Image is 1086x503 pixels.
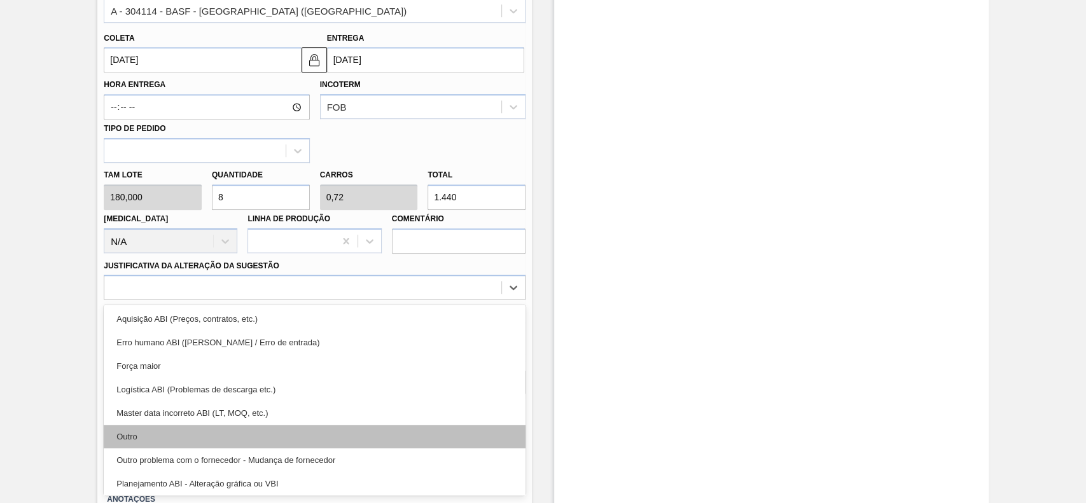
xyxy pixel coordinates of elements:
label: Justificativa da Alteração da Sugestão [104,261,279,270]
input: dd/mm/yyyy [104,47,301,72]
input: dd/mm/yyyy [327,47,524,72]
label: [MEDICAL_DATA] [104,214,168,223]
label: Entrega [327,34,365,43]
div: Master data incorreto ABI (LT, MOQ, etc.) [104,401,526,425]
div: Logística ABI (Problemas de descarga etc.) [104,378,526,401]
div: FOB [327,102,347,113]
label: Coleta [104,34,134,43]
label: Carros [320,170,353,179]
label: Hora Entrega [104,76,309,94]
div: Aquisição ABI (Preços, contratos, etc.) [104,307,526,331]
label: Total [428,170,452,179]
div: Erro humano ABI ([PERSON_NAME] / Erro de entrada) [104,331,526,354]
label: Incoterm [320,80,361,89]
label: Comentário [392,210,526,228]
div: Outro [104,425,526,448]
div: Força maior [104,354,526,378]
label: Observações [104,303,526,321]
label: Tam lote [104,166,202,184]
div: A - 304114 - BASF - [GEOGRAPHIC_DATA] ([GEOGRAPHIC_DATA]) [111,5,407,16]
div: Planejamento ABI - Alteração gráfica ou VBI [104,472,526,495]
label: Linha de Produção [247,214,330,223]
img: locked [307,52,322,67]
label: Quantidade [212,170,263,179]
div: Outro problema com o fornecedor - Mudança de fornecedor [104,448,526,472]
button: locked [302,47,327,72]
label: Tipo de pedido [104,124,165,133]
